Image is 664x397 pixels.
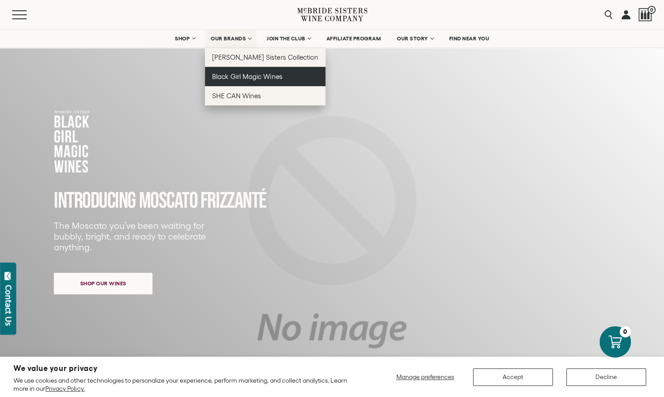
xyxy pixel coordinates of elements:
span: OUR BRANDS [211,35,246,42]
a: Privacy Policy. [45,385,84,392]
a: [PERSON_NAME] Sisters Collection [205,48,325,67]
span: SHE CAN Wines [212,92,261,100]
p: We use cookies and other technologies to personalize your experience, perform marketing, and coll... [13,376,359,393]
span: Manage preferences [396,373,454,380]
span: MOSCATO [139,188,198,214]
span: AFFILIATE PROGRAM [326,35,381,42]
div: Contact Us [4,285,13,326]
span: FRIZZANTé [200,188,266,214]
a: Black Girl Magic Wines [205,67,325,86]
button: Accept [473,368,553,386]
a: OUR STORY [391,30,439,48]
div: 0 [620,326,631,337]
a: AFFILIATE PROGRAM [321,30,387,48]
span: FIND NEAR YOU [449,35,490,42]
span: Shop our wines [65,275,142,292]
a: SHE CAN Wines [205,86,325,105]
span: JOIN THE CLUB [267,35,305,42]
a: Shop our wines [54,273,152,294]
a: SHOP [169,30,200,48]
span: 0 [647,6,655,14]
span: [PERSON_NAME] Sisters Collection [212,53,318,61]
span: SHOP [175,35,190,42]
span: Black Girl Magic Wines [212,73,282,80]
a: FIND NEAR YOU [443,30,495,48]
h2: We value your privacy [13,365,359,372]
button: Manage preferences [391,368,460,386]
span: OUR STORY [397,35,428,42]
p: The Moscato you’ve been waiting for bubbly, bright, and ready to celebrate anything. [54,220,212,253]
a: JOIN THE CLUB [261,30,316,48]
span: INTRODUCING [54,188,136,214]
button: Decline [566,368,646,386]
a: OUR BRANDS [205,30,256,48]
button: Mobile Menu Trigger [12,10,44,19]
